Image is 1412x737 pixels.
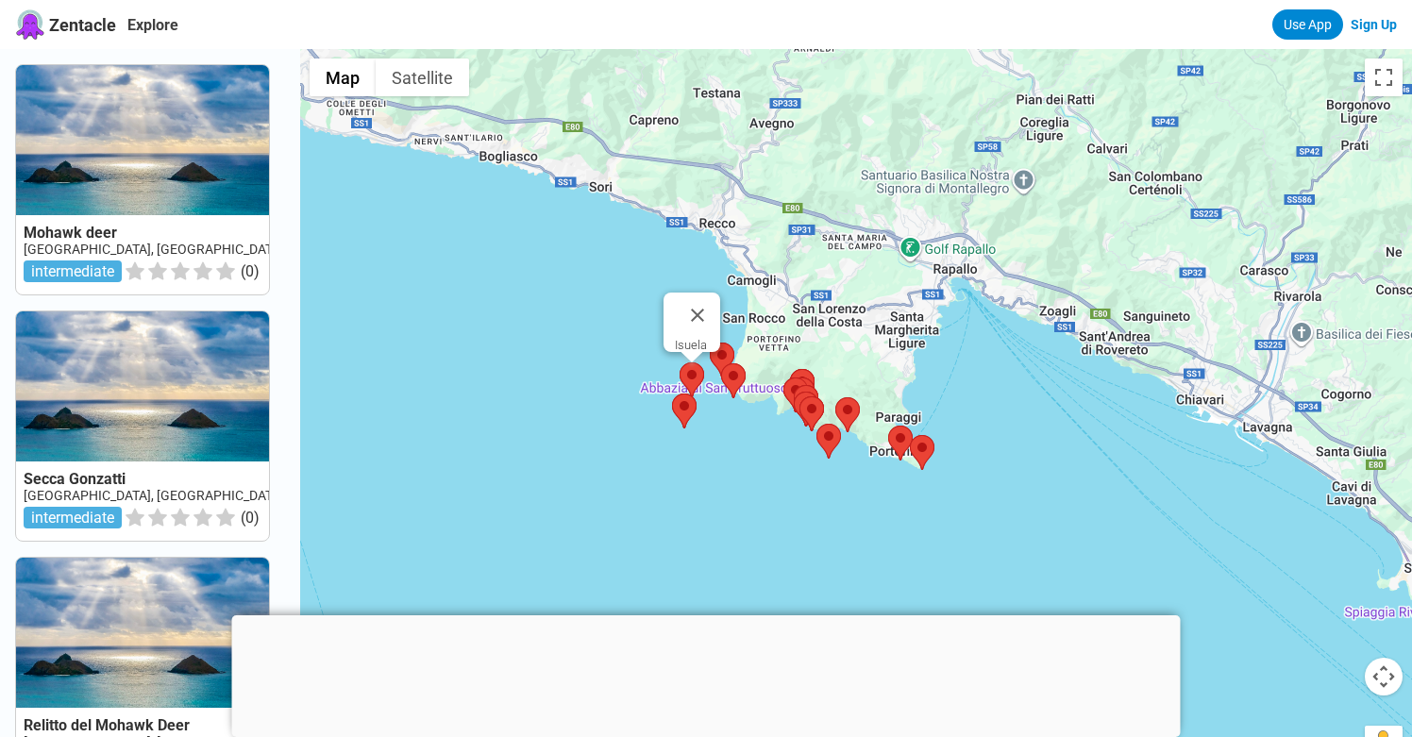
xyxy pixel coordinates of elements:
[232,615,1181,732] iframe: Advertisement
[15,9,45,40] img: Zentacle logo
[49,15,116,35] span: Zentacle
[1365,658,1403,695] button: Map camera controls
[1351,17,1397,32] a: Sign Up
[310,59,376,96] button: Show street map
[15,9,116,40] a: Zentacle logoZentacle
[376,59,469,96] button: Show satellite imagery
[675,338,720,352] div: Isuela
[1365,59,1403,96] button: Toggle fullscreen view
[1272,9,1343,40] a: Use App
[675,293,720,338] button: Close
[127,16,178,34] a: Explore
